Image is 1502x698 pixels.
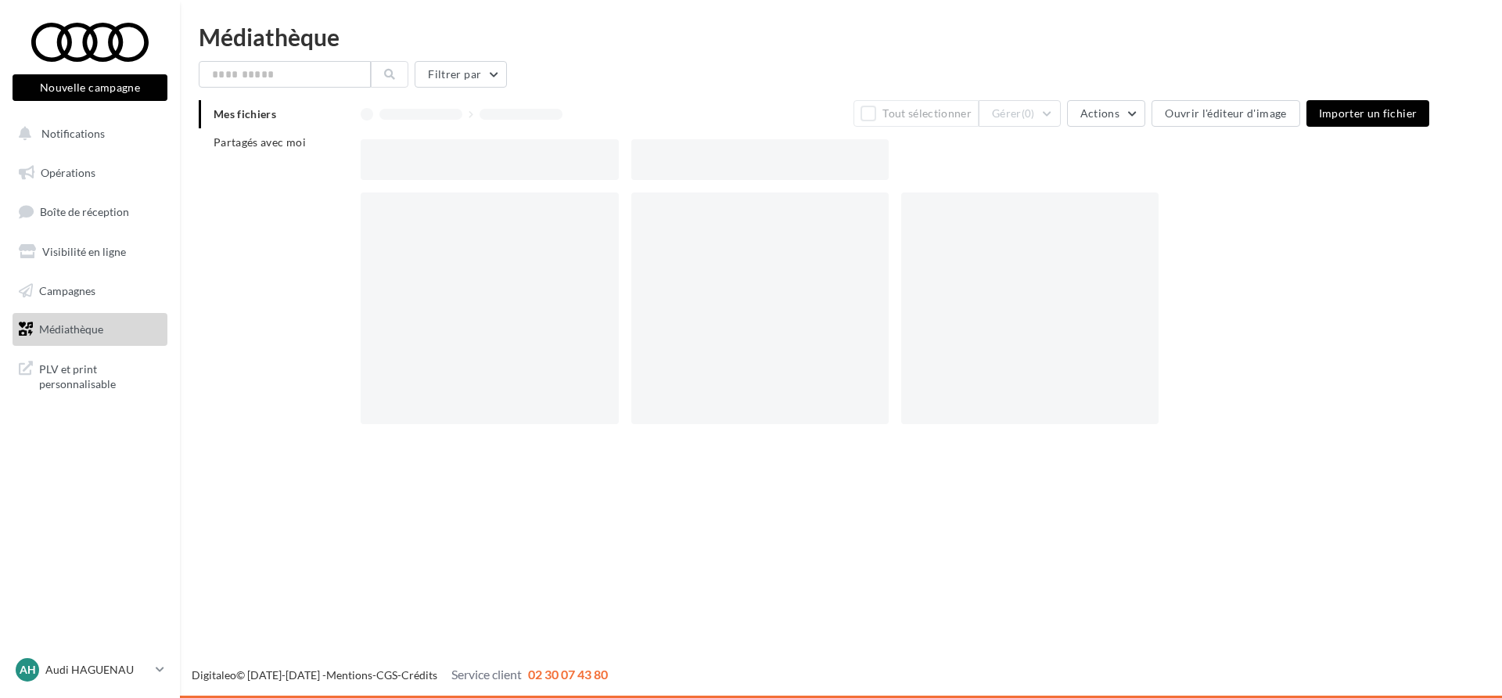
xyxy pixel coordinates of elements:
[376,668,397,682] a: CGS
[9,195,171,228] a: Boîte de réception
[41,127,105,140] span: Notifications
[9,236,171,268] a: Visibilité en ligne
[42,245,126,258] span: Visibilité en ligne
[1067,100,1145,127] button: Actions
[9,117,164,150] button: Notifications
[9,352,171,398] a: PLV et print personnalisable
[1080,106,1119,120] span: Actions
[214,107,276,121] span: Mes fichiers
[192,668,608,682] span: © [DATE]-[DATE] - - -
[20,662,36,678] span: AH
[45,662,149,678] p: Audi HAGUENAU
[39,358,161,392] span: PLV et print personnalisable
[9,157,171,189] a: Opérations
[979,100,1061,127] button: Gérer(0)
[326,668,372,682] a: Mentions
[1306,100,1430,127] button: Importer un fichier
[1152,100,1299,127] button: Ouvrir l'éditeur d'image
[192,668,236,682] a: Digitaleo
[13,74,167,101] button: Nouvelle campagne
[40,205,129,218] span: Boîte de réception
[401,668,437,682] a: Crédits
[1319,106,1418,120] span: Importer un fichier
[41,166,95,179] span: Opérations
[39,322,103,336] span: Médiathèque
[13,655,167,685] a: AH Audi HAGUENAU
[528,667,608,682] span: 02 30 07 43 80
[1022,107,1035,120] span: (0)
[853,100,979,127] button: Tout sélectionner
[451,667,522,682] span: Service client
[199,25,1483,49] div: Médiathèque
[214,135,306,149] span: Partagés avec moi
[39,283,95,297] span: Campagnes
[415,61,507,88] button: Filtrer par
[9,275,171,308] a: Campagnes
[9,313,171,346] a: Médiathèque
